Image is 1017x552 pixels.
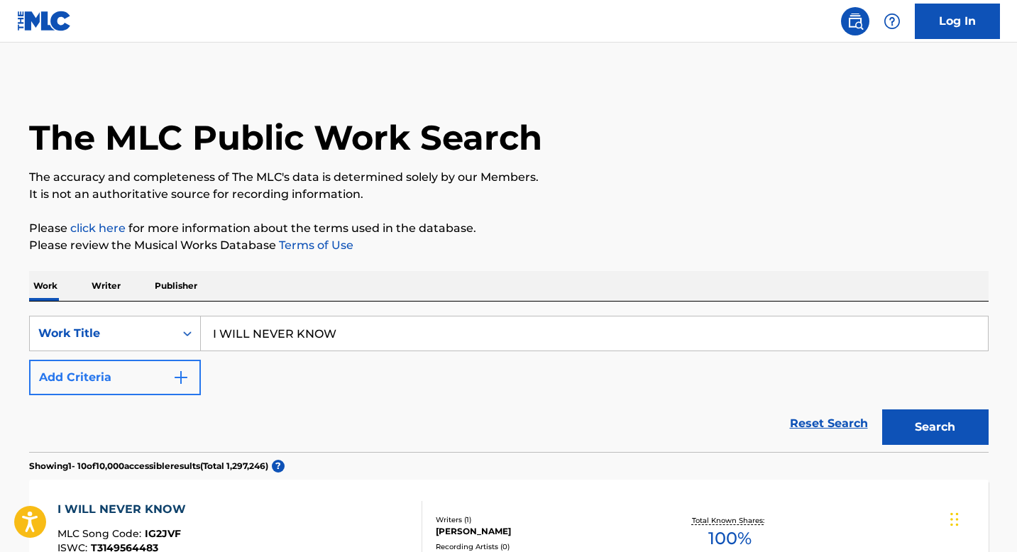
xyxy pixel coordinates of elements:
button: Add Criteria [29,360,201,395]
p: Writer [87,271,125,301]
p: It is not an authoritative source for recording information. [29,186,989,203]
a: Log In [915,4,1000,39]
div: I WILL NEVER KNOW [57,501,193,518]
a: Reset Search [783,408,875,439]
span: 100 % [708,526,752,551]
div: Recording Artists ( 0 ) [436,541,650,552]
img: search [847,13,864,30]
p: Publisher [150,271,202,301]
a: Terms of Use [276,238,353,252]
div: Help [878,7,906,35]
div: Work Title [38,325,166,342]
form: Search Form [29,316,989,452]
div: Writers ( 1 ) [436,514,650,525]
div: Drag [950,498,959,541]
a: Public Search [841,7,869,35]
p: Total Known Shares: [692,515,768,526]
p: The accuracy and completeness of The MLC's data is determined solely by our Members. [29,169,989,186]
span: MLC Song Code : [57,527,145,540]
img: 9d2ae6d4665cec9f34b9.svg [172,369,189,386]
a: click here [70,221,126,235]
img: help [884,13,901,30]
img: MLC Logo [17,11,72,31]
iframe: Chat Widget [946,484,1017,552]
button: Search [882,409,989,445]
p: Please for more information about the terms used in the database. [29,220,989,237]
h1: The MLC Public Work Search [29,116,542,159]
p: Work [29,271,62,301]
span: ? [272,460,285,473]
span: IG2JVF [145,527,181,540]
div: [PERSON_NAME] [436,525,650,538]
p: Showing 1 - 10 of 10,000 accessible results (Total 1,297,246 ) [29,460,268,473]
p: Please review the Musical Works Database [29,237,989,254]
